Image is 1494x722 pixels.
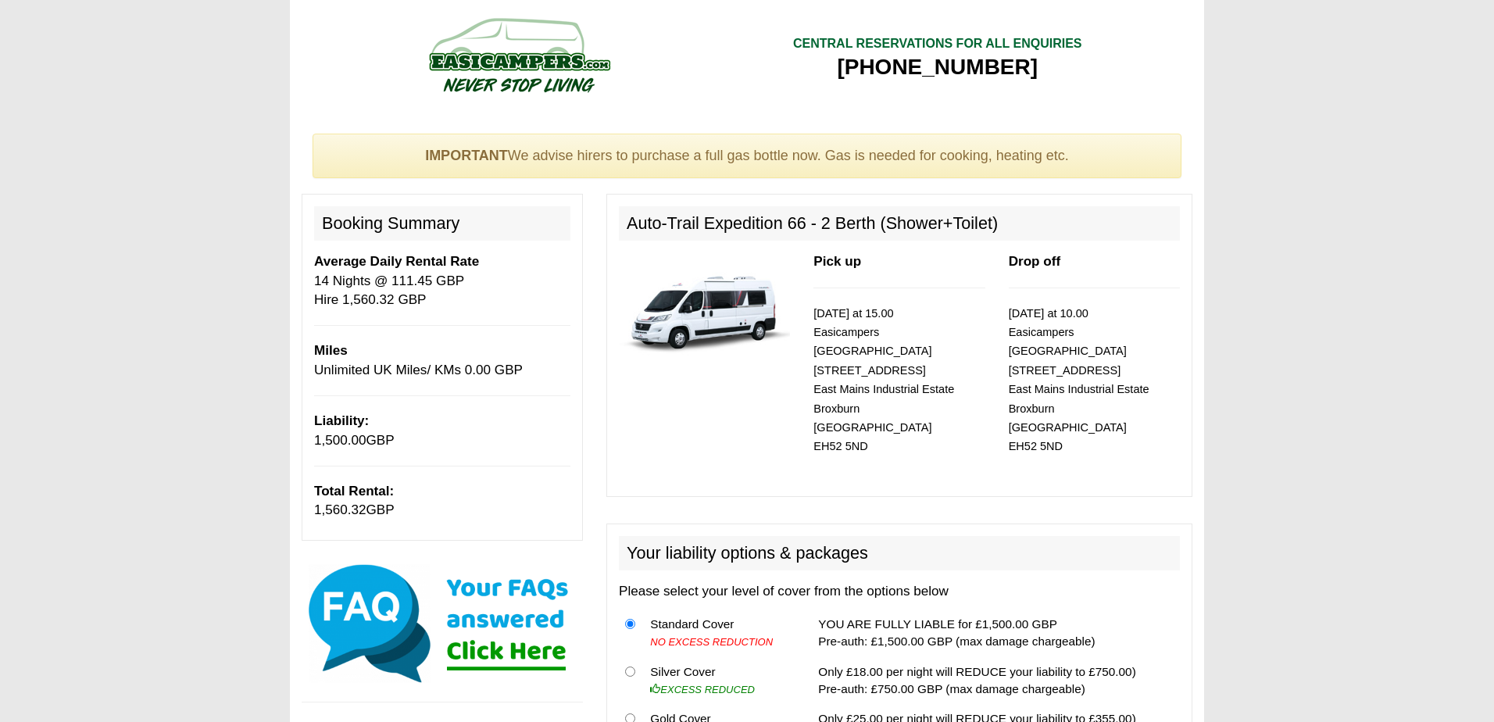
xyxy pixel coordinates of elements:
b: Average Daily Rental Rate [314,254,479,269]
span: 1,500.00 [314,433,366,448]
b: Liability: [314,413,369,428]
i: EXCESS REDUCED [650,684,755,695]
small: [DATE] at 10.00 Easicampers [GEOGRAPHIC_DATA] [STREET_ADDRESS] East Mains Industrial Estate Broxb... [1009,307,1149,453]
div: [PHONE_NUMBER] [793,53,1082,81]
h2: Auto-Trail Expedition 66 - 2 Berth (Shower+Toilet) [619,206,1180,241]
td: Standard Cover [644,609,794,657]
b: Miles [314,343,348,358]
i: NO EXCESS REDUCTION [650,636,773,648]
p: 14 Nights @ 111.45 GBP Hire 1,560.32 GBP [314,252,570,309]
b: Drop off [1009,254,1060,269]
p: GBP [314,482,570,520]
img: Click here for our most common FAQs [302,561,583,686]
p: Unlimited UK Miles/ KMs 0.00 GBP [314,341,570,380]
span: 1,560.32 [314,502,366,517]
td: YOU ARE FULLY LIABLE for £1,500.00 GBP Pre-auth: £1,500.00 GBP (max damage chargeable) [812,609,1180,657]
img: 339.jpg [619,252,790,363]
small: [DATE] at 15.00 Easicampers [GEOGRAPHIC_DATA] [STREET_ADDRESS] East Mains Industrial Estate Broxb... [813,307,954,453]
b: Pick up [813,254,861,269]
p: Please select your level of cover from the options below [619,582,1180,601]
h2: Booking Summary [314,206,570,241]
strong: IMPORTANT [425,148,508,163]
td: Silver Cover [644,656,794,704]
img: campers-checkout-logo.png [370,12,667,98]
h2: Your liability options & packages [619,536,1180,570]
td: Only £18.00 per night will REDUCE your liability to £750.00) Pre-auth: £750.00 GBP (max damage ch... [812,656,1180,704]
p: GBP [314,412,570,450]
div: We advise hirers to purchase a full gas bottle now. Gas is needed for cooking, heating etc. [313,134,1181,179]
div: CENTRAL RESERVATIONS FOR ALL ENQUIRIES [793,35,1082,53]
b: Total Rental: [314,484,394,499]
